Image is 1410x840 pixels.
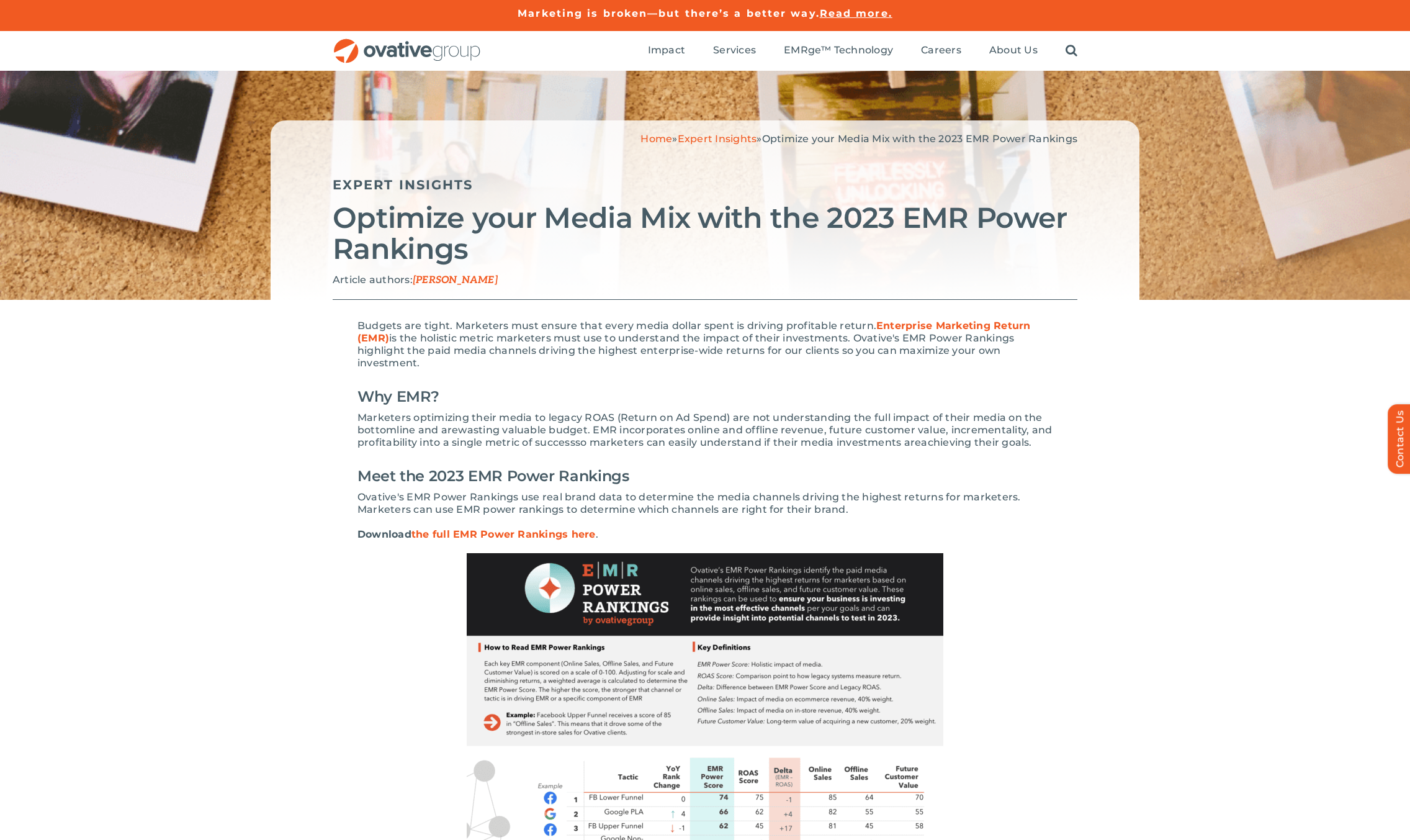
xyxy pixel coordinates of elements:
[921,44,961,56] span: Careers
[357,387,439,405] span: Why EMR?
[784,44,893,58] a: EMRge™ Technology
[518,7,820,19] a: Marketing is broken—but there’s a better way.
[357,412,1043,436] span: Marketers optimizing their media to legacy ROAS (Return on Ad Spend) are not understanding the fu...
[411,528,596,540] a: the full EMR Power Rankings here
[784,44,893,56] span: EMRge™ Technology
[989,44,1038,58] a: About Us
[596,528,598,540] span: .
[921,436,1031,448] span: achieving their goals.
[640,133,672,145] a: Home
[413,274,498,286] span: [PERSON_NAME]
[357,424,1052,448] span: EMR incorporates online and offline revenue, future customer value, incrementality, and profitabi...
[458,424,590,436] span: wasting valuable budget.
[713,44,756,56] span: Services
[921,44,961,58] a: Careers
[820,7,892,19] a: Read more.
[575,436,922,448] span: so marketers can easily understand if their media investments are
[357,320,1053,369] p: Budgets are tight. Marketers must ensure that every media dollar spent is driving profitable retu...
[989,44,1038,56] span: About Us
[648,44,685,58] a: Impact
[357,467,629,485] span: Meet the 2023 EMR Power Rankings
[640,133,1077,145] span: » »
[713,44,756,58] a: Services
[357,320,1030,344] a: Enterprise Marketing Return (EMR)
[357,491,1053,516] p: Ovative's EMR Power Rankings use real brand data to determine the media channels driving the high...
[648,44,685,56] span: Impact
[648,31,1077,71] nav: Menu
[333,202,1077,264] h2: Optimize your Media Mix with the 2023 EMR Power Rankings
[1066,44,1077,58] a: Search
[333,274,1077,287] p: Article authors:
[397,424,438,436] span: line and
[333,177,474,192] a: Expert Insights
[441,424,459,436] span: are
[333,37,482,49] a: OG_Full_horizontal_RGB
[357,528,411,540] span: Download
[762,133,1077,145] span: Optimize your Media Mix with the 2023 EMR Power Rankings
[678,133,757,145] a: Expert Insights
